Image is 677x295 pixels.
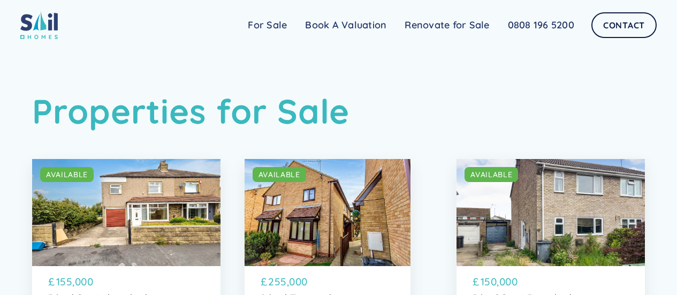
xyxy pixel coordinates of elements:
[56,274,94,289] p: 155,000
[32,91,645,132] h1: Properties for Sale
[258,169,300,180] div: AVAILABLE
[499,14,583,36] a: 0808 196 5200
[473,274,480,289] p: £
[591,12,657,38] a: Contact
[481,274,518,289] p: 150,000
[20,11,58,39] img: sail home logo colored
[48,274,55,289] p: £
[239,14,296,36] a: For Sale
[470,169,512,180] div: AVAILABLE
[261,274,268,289] p: £
[46,169,88,180] div: AVAILABLE
[395,14,498,36] a: Renovate for Sale
[296,14,395,36] a: Book A Valuation
[268,274,308,289] p: 255,000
